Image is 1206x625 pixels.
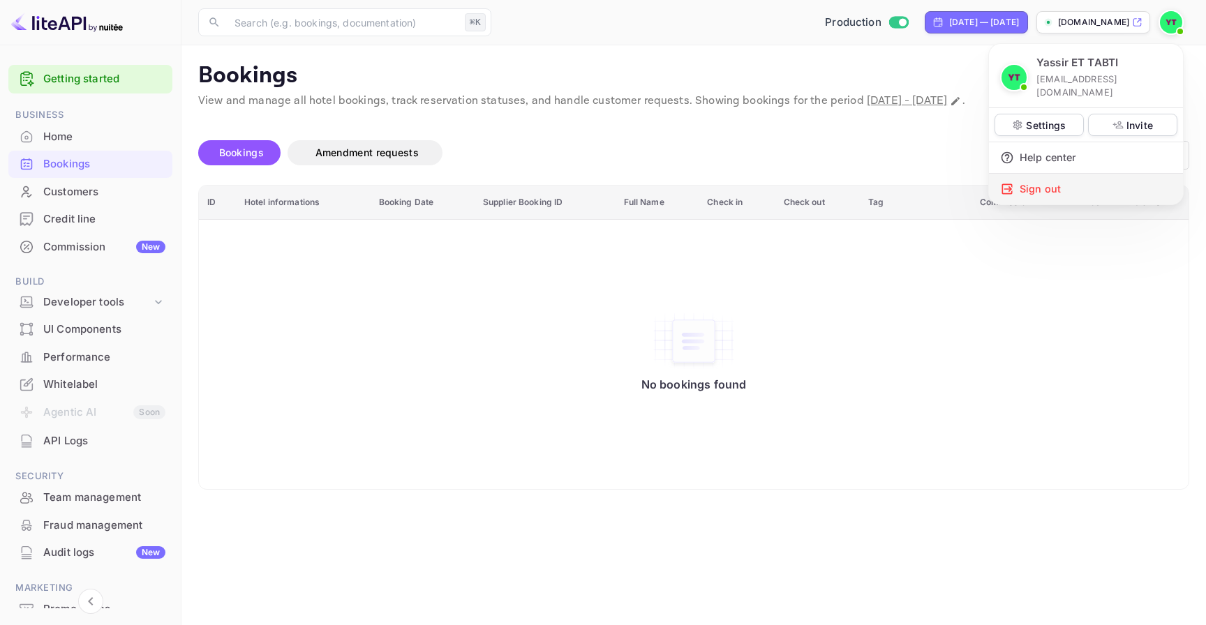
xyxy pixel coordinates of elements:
div: Help center [989,142,1183,173]
p: [EMAIL_ADDRESS][DOMAIN_NAME] [1036,73,1172,99]
p: Invite [1126,118,1153,133]
img: Yassir ET TABTI [1002,65,1027,90]
div: Sign out [989,174,1183,204]
p: Yassir ET TABTI [1036,55,1118,71]
p: Settings [1026,118,1066,133]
